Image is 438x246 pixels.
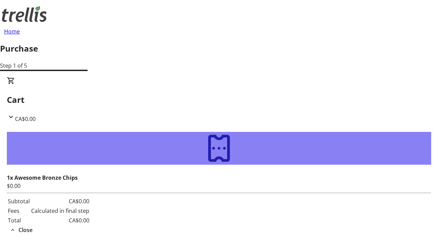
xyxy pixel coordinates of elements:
[7,123,431,234] div: CartCA$0.00
[31,206,90,215] td: Calculated in final step
[7,77,431,123] div: CartCA$0.00
[31,216,90,225] td: CA$0.00
[8,197,30,206] td: Subtotal
[8,216,30,225] td: Total
[7,226,35,234] button: Close
[7,174,78,181] strong: 1x Awesome Bronze Chips
[15,115,36,123] span: CA$0.00
[7,182,431,190] div: $0.00
[31,197,90,206] td: CA$0.00
[18,226,33,234] span: Close
[7,94,431,106] h2: Cart
[8,206,30,215] td: Fees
